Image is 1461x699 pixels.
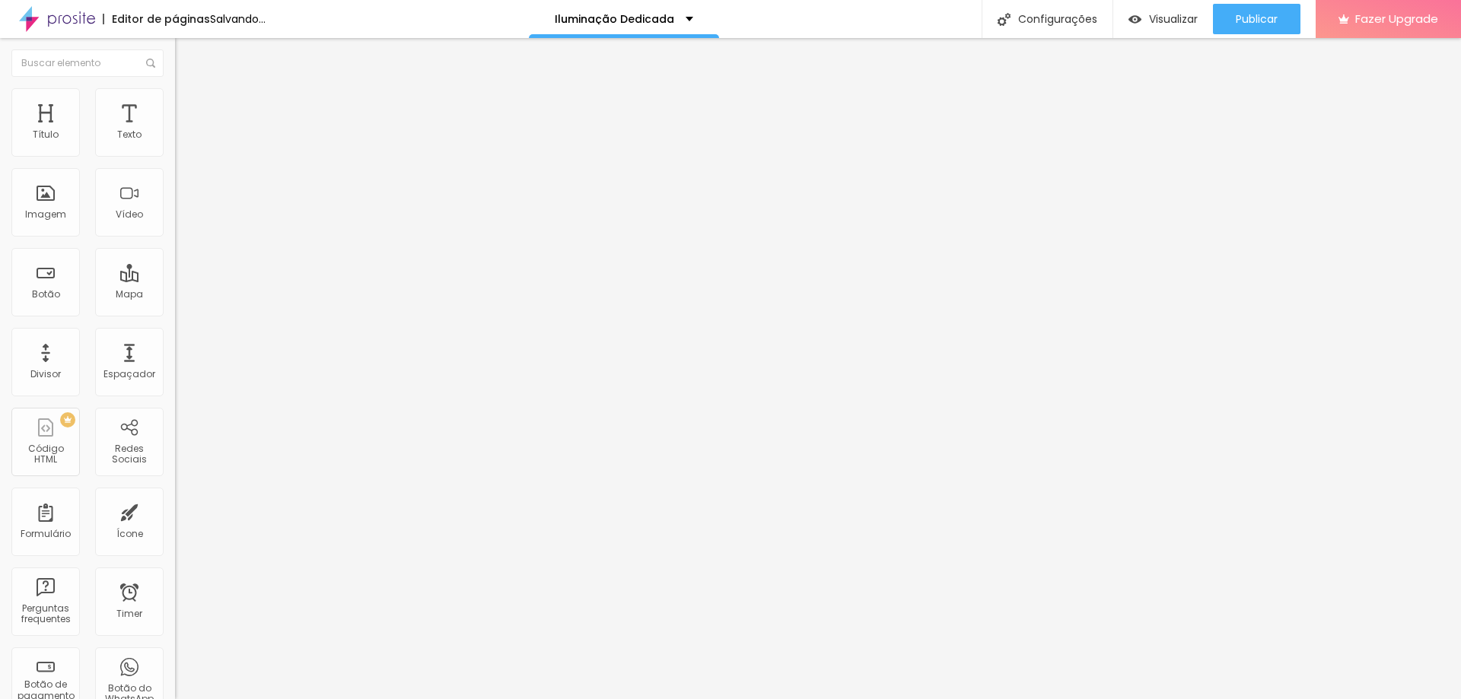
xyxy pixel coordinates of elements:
div: Imagem [25,209,66,220]
div: Redes Sociais [99,443,159,465]
img: view-1.svg [1128,13,1141,26]
div: Salvando... [210,14,266,24]
span: Fazer Upgrade [1355,12,1438,25]
div: Vídeo [116,209,143,220]
div: Espaçador [103,369,155,380]
img: Icone [146,59,155,68]
div: Formulário [21,529,71,539]
div: Mapa [116,289,143,300]
div: Editor de páginas [103,14,210,24]
input: Buscar elemento [11,49,164,77]
div: Divisor [30,369,61,380]
button: Publicar [1213,4,1300,34]
div: Botão [32,289,60,300]
div: Título [33,129,59,140]
button: Visualizar [1113,4,1213,34]
span: Visualizar [1149,13,1198,25]
div: Texto [117,129,142,140]
div: Código HTML [15,443,75,465]
img: Icone [998,13,1011,26]
div: Timer [116,608,142,619]
span: Publicar [1236,13,1278,25]
div: Perguntas frequentes [15,603,75,625]
p: Iluminação Dedicada [555,14,674,24]
div: Ícone [116,529,143,539]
